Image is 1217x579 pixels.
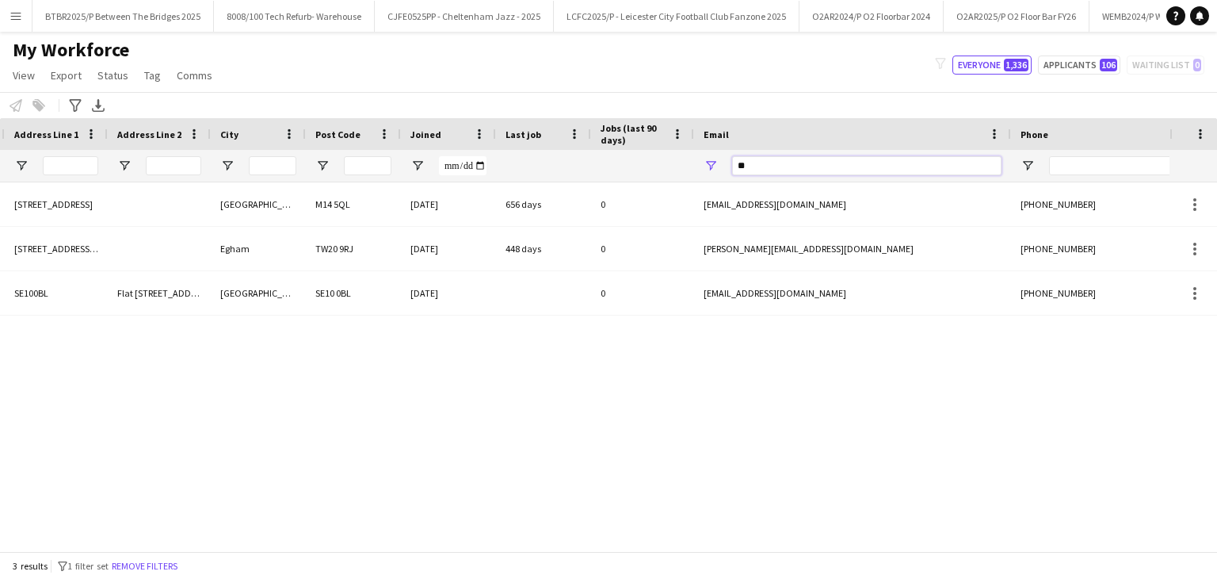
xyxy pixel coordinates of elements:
div: [PHONE_NUMBER] [1011,227,1214,270]
div: 0 [591,227,694,270]
a: Comms [170,65,219,86]
span: City [220,128,238,140]
span: Comms [177,68,212,82]
div: 448 days [496,227,591,270]
div: Egham [211,227,306,270]
button: LCFC2025/P - Leicester City Football Club Fanzone 2025 [554,1,799,32]
div: [EMAIL_ADDRESS][DOMAIN_NAME] [694,271,1011,315]
a: View [6,65,41,86]
button: Open Filter Menu [704,159,718,173]
div: [GEOGRAPHIC_DATA] [211,182,306,226]
span: Status [97,68,128,82]
button: Open Filter Menu [220,159,235,173]
button: O2AR2025/P O2 Floor Bar FY26 [944,1,1089,32]
div: 0 [591,182,694,226]
span: Email [704,128,729,140]
div: [STREET_ADDRESS] [5,182,108,226]
div: [DATE] [401,271,496,315]
button: Applicants106 [1038,56,1120,75]
div: 656 days [496,182,591,226]
button: 8008/100 Tech Refurb- Warehouse [214,1,375,32]
button: CJFE0525PP - Cheltenham Jazz - 2025 [375,1,554,32]
span: Last job [505,128,541,140]
span: Joined [410,128,441,140]
input: City Filter Input [249,156,296,175]
div: TW20 9RJ [306,227,401,270]
button: Everyone1,336 [952,56,1032,75]
button: BTBR2025/P Between The Bridges 2025 [32,1,214,32]
input: Email Filter Input [732,156,1001,175]
div: [GEOGRAPHIC_DATA] [211,271,306,315]
button: Remove filters [109,558,181,575]
span: Tag [144,68,161,82]
span: My Workforce [13,38,129,62]
div: [PHONE_NUMBER] [1011,271,1214,315]
span: Address Line 2 [117,128,181,140]
input: Post Code Filter Input [344,156,391,175]
div: [STREET_ADDRESS][PERSON_NAME] [5,227,108,270]
span: Export [51,68,82,82]
div: 0 [591,271,694,315]
div: [DATE] [401,182,496,226]
div: Flat [STREET_ADDRESS][PERSON_NAME][PERSON_NAME], [GEOGRAPHIC_DATA] [108,271,211,315]
div: SE100BL [5,271,108,315]
div: [PHONE_NUMBER] [1011,182,1214,226]
span: 1 filter set [67,560,109,572]
span: Phone [1021,128,1048,140]
span: 1,336 [1004,59,1028,71]
div: SE10 0BL [306,271,401,315]
div: M14 5QL [306,182,401,226]
button: Open Filter Menu [1021,159,1035,173]
button: O2AR2024/P O2 Floorbar 2024 [799,1,944,32]
input: Address Line 2 Filter Input [146,156,201,175]
button: Open Filter Menu [410,159,425,173]
app-action-btn: Advanced filters [66,96,85,115]
a: Export [44,65,88,86]
span: Address Line 1 [14,128,78,140]
a: Tag [138,65,167,86]
span: 106 [1100,59,1117,71]
button: Open Filter Menu [14,159,29,173]
div: [PERSON_NAME][EMAIL_ADDRESS][DOMAIN_NAME] [694,227,1011,270]
div: [DATE] [401,227,496,270]
span: View [13,68,35,82]
input: Joined Filter Input [439,156,486,175]
span: Post Code [315,128,361,140]
button: Open Filter Menu [117,159,132,173]
a: Status [91,65,135,86]
span: Jobs (last 90 days) [601,122,666,146]
div: [EMAIL_ADDRESS][DOMAIN_NAME] [694,182,1011,226]
button: Open Filter Menu [315,159,330,173]
input: Address Line 1 Filter Input [43,156,98,175]
input: Phone Filter Input [1049,156,1204,175]
app-action-btn: Export XLSX [89,96,108,115]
